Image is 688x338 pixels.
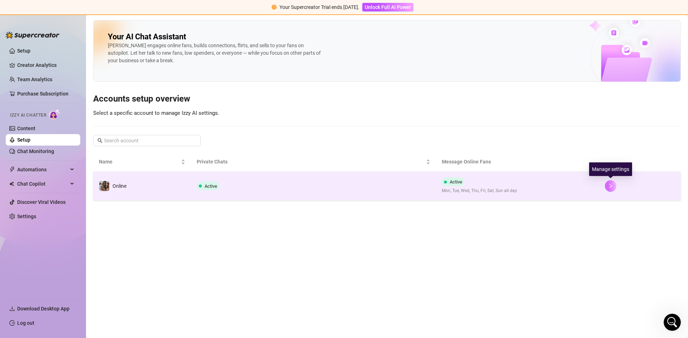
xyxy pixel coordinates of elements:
[608,183,613,188] span: right
[35,9,89,16] p: The team can also help
[46,234,51,240] button: Start recording
[279,4,359,10] span: Your Supercreator Trial ends [DATE].
[442,187,517,194] span: Mon, Tue, Wed, Thu, Fri, Sat, Sun all day
[17,59,75,71] a: Creator Analytics
[17,137,30,143] a: Setup
[34,234,40,240] button: Upload attachment
[23,234,28,240] button: Gif picker
[365,4,411,10] span: Unlock Full AI Power
[10,112,46,119] span: Izzy AI Chatter
[49,109,60,119] img: AI Chatter
[126,3,139,16] div: Close
[36,101,43,108] img: Profile image for Yoni
[104,137,191,144] input: Search account
[569,9,680,82] img: ai-chatter-content-library-cLFOSyPT.png
[17,148,54,154] a: Chat Monitoring
[17,320,34,326] a: Log out
[11,120,112,148] div: Hi there 👋 The setup looks great! I'll enable [PERSON_NAME] from our side so you can activate her...
[17,164,68,175] span: Automations
[17,48,30,54] a: Setup
[111,19,138,35] div: Done!
[99,158,180,166] span: Name
[117,23,132,30] div: Done!
[272,5,277,10] span: exclamation-circle
[191,152,436,172] th: Private Chats
[20,4,32,15] img: Profile image for Ella
[9,306,15,312] span: download
[93,152,191,172] th: Name
[589,162,632,176] div: Manage settings
[6,116,138,180] div: Yoni says…
[11,234,17,240] button: Emoji picker
[17,77,52,82] a: Team Analytics
[436,152,599,172] th: Message Online Fans
[17,191,112,218] li: Check out the customizable settings under 'Bump Fans', 'Handle Chats with AI', and the 'Advanced ...
[112,3,126,16] button: Home
[11,185,112,192] div: Just a couple of notes:
[46,102,56,107] b: Yoni
[197,158,424,166] span: Private Chats
[362,4,414,10] a: Unlock Full AI Power
[6,31,59,39] img: logo-BBDzfeDw.svg
[6,19,138,40] div: bagofacil says…
[605,180,616,192] button: right
[9,181,14,186] img: Chat Copilot
[93,110,219,116] span: Select a specific account to manage Izzy AI settings.
[93,93,681,105] h3: Accounts setup overview
[6,40,118,84] div: Amazing! Thanks for letting us know, I’ll review your bio now and make sure everything looks good...
[17,306,70,312] span: Download Desktop App
[6,90,138,99] div: [DATE]
[46,101,107,107] div: joined the conversation
[35,4,81,9] h1: [PERSON_NAME]
[113,183,126,189] span: Online
[664,314,681,331] iframe: Intercom live chat
[450,179,462,185] span: Active
[17,199,66,205] a: Discover Viral Videos
[5,3,18,16] button: go back
[6,40,138,90] div: Ella says…
[362,3,414,11] button: Unlock Full AI Power
[6,99,138,116] div: Yoni says…
[9,167,15,172] span: thunderbolt
[6,116,118,180] div: Hi there 👋 The setup looks great! I'll enable [PERSON_NAME] from our side so you can activate her...
[17,88,75,99] a: Purchase Subscription
[17,178,68,190] span: Chat Copilot
[97,138,102,143] span: search
[17,214,36,219] a: Settings
[123,231,134,243] button: Send a message…
[205,183,217,189] span: Active
[11,45,112,80] div: Amazing! Thanks for letting us know, I’ll review your bio now and make sure everything looks good...
[6,219,137,231] textarea: Message…
[6,180,138,265] div: Yoni says…
[108,42,323,64] div: [PERSON_NAME] engages online fans, builds connections, flirts, and sells to your fans on autopilo...
[6,180,118,264] div: Just a couple of notes:Check out the customizable settings under 'Bump Fans', 'Handle Chats with ...
[99,181,109,191] img: Online
[17,126,35,131] a: Content
[108,32,186,42] h2: Your AI Chat Assistant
